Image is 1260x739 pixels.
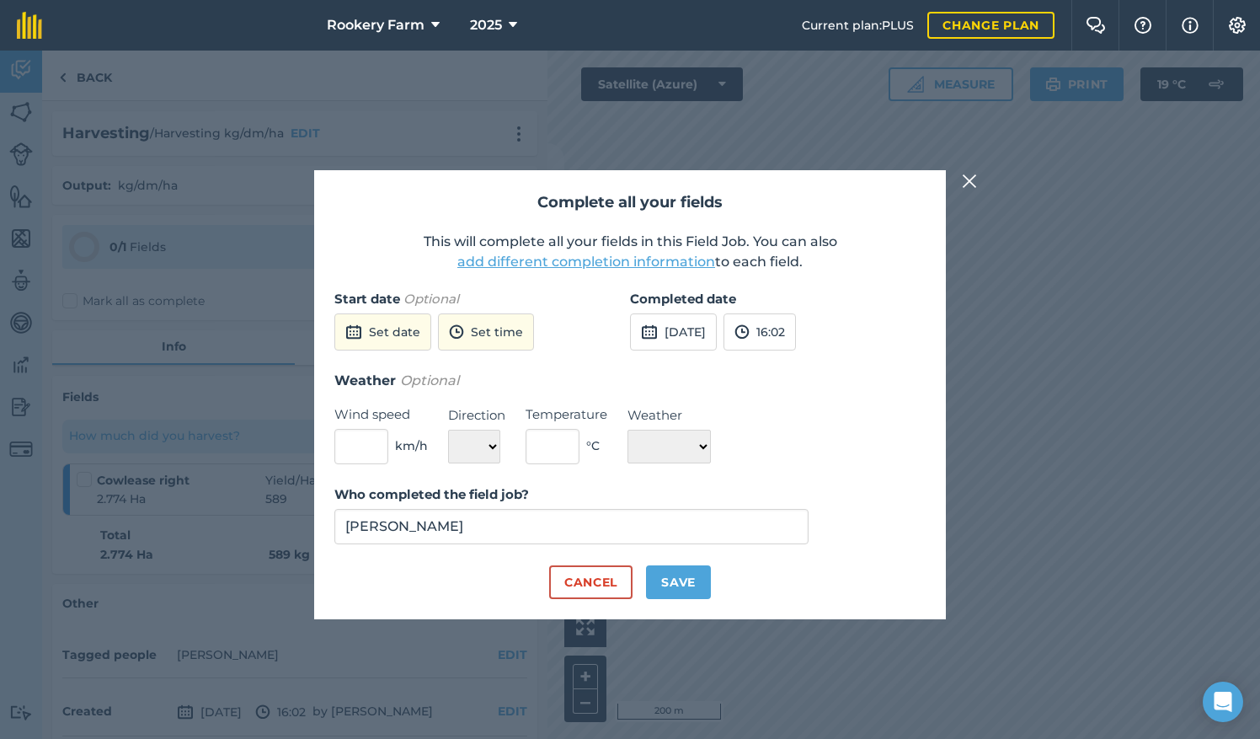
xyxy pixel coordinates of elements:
button: add different completion information [457,252,715,272]
img: A cog icon [1227,17,1247,34]
span: km/h [395,436,428,455]
img: svg+xml;base64,PD94bWwgdmVyc2lvbj0iMS4wIiBlbmNvZGluZz0idXRmLTgiPz4KPCEtLSBHZW5lcmF0b3I6IEFkb2JlIE... [449,322,464,342]
h2: Complete all your fields [334,190,926,215]
img: svg+xml;base64,PD94bWwgdmVyc2lvbj0iMS4wIiBlbmNvZGluZz0idXRmLTgiPz4KPCEtLSBHZW5lcmF0b3I6IEFkb2JlIE... [345,322,362,342]
label: Temperature [526,404,607,425]
span: ° C [586,436,600,455]
button: Save [646,565,711,599]
p: This will complete all your fields in this Field Job. You can also to each field. [334,232,926,272]
img: svg+xml;base64,PHN2ZyB4bWxucz0iaHR0cDovL3d3dy53My5vcmcvMjAwMC9zdmciIHdpZHRoPSIxNyIgaGVpZ2h0PSIxNy... [1182,15,1199,35]
button: [DATE] [630,313,717,351]
h3: Weather [334,370,926,392]
button: 16:02 [723,313,796,351]
div: Open Intercom Messenger [1203,682,1243,722]
button: Set date [334,313,431,351]
img: svg+xml;base64,PD94bWwgdmVyc2lvbj0iMS4wIiBlbmNvZGluZz0idXRmLTgiPz4KPCEtLSBHZW5lcmF0b3I6IEFkb2JlIE... [641,322,658,342]
img: svg+xml;base64,PD94bWwgdmVyc2lvbj0iMS4wIiBlbmNvZGluZz0idXRmLTgiPz4KPCEtLSBHZW5lcmF0b3I6IEFkb2JlIE... [734,322,750,342]
button: Set time [438,313,534,351]
a: Change plan [927,12,1054,39]
img: svg+xml;base64,PHN2ZyB4bWxucz0iaHR0cDovL3d3dy53My5vcmcvMjAwMC9zdmciIHdpZHRoPSIyMiIgaGVpZ2h0PSIzMC... [962,171,977,191]
label: Direction [448,405,505,426]
strong: Completed date [630,291,736,307]
span: Current plan : PLUS [802,16,914,35]
img: A question mark icon [1133,17,1153,34]
button: Cancel [549,565,633,599]
strong: Who completed the field job? [334,486,529,502]
label: Wind speed [334,404,428,425]
span: Rookery Farm [327,15,424,35]
span: 2025 [470,15,502,35]
label: Weather [627,405,711,426]
em: Optional [400,372,459,388]
img: fieldmargin Logo [17,12,42,39]
img: Two speech bubbles overlapping with the left bubble in the forefront [1086,17,1106,34]
strong: Start date [334,291,400,307]
em: Optional [403,291,459,307]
